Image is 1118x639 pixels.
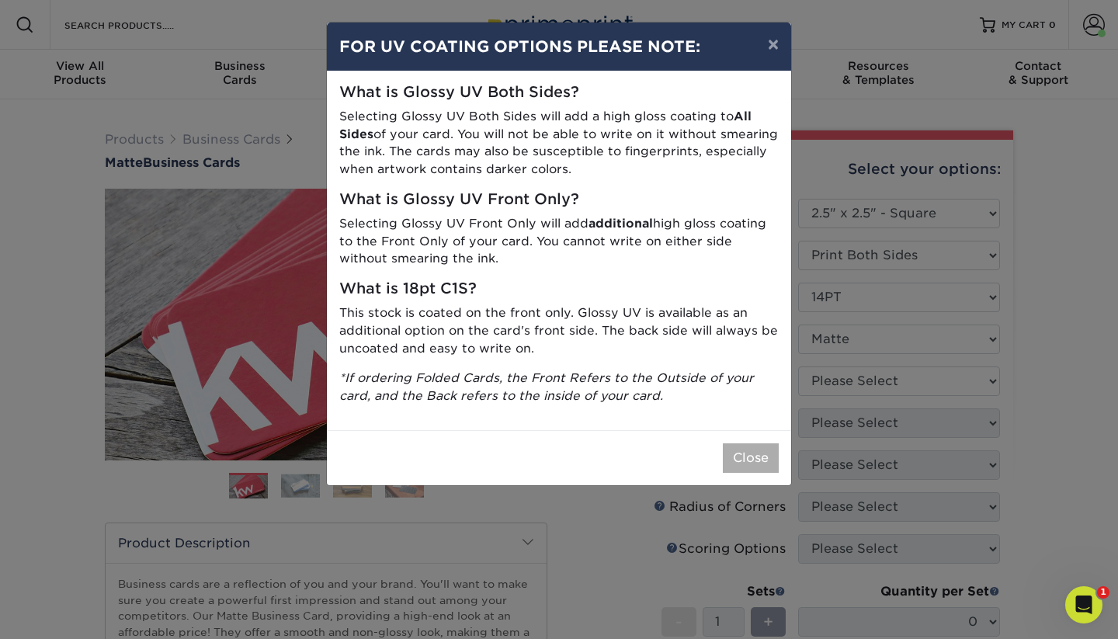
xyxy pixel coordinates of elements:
h5: What is Glossy UV Both Sides? [339,84,779,102]
h5: What is Glossy UV Front Only? [339,191,779,209]
button: × [755,23,791,66]
p: This stock is coated on the front only. Glossy UV is available as an additional option on the car... [339,304,779,357]
span: 1 [1097,586,1109,599]
h4: FOR UV COATING OPTIONS PLEASE NOTE: [339,35,779,58]
strong: All Sides [339,109,752,141]
h5: What is 18pt C1S? [339,280,779,298]
p: Selecting Glossy UV Both Sides will add a high gloss coating to of your card. You will not be abl... [339,108,779,179]
iframe: Intercom live chat [1065,586,1102,623]
p: Selecting Glossy UV Front Only will add high gloss coating to the Front Only of your card. You ca... [339,215,779,268]
button: Close [723,443,779,473]
i: *If ordering Folded Cards, the Front Refers to the Outside of your card, and the Back refers to t... [339,370,754,403]
strong: additional [589,216,653,231]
